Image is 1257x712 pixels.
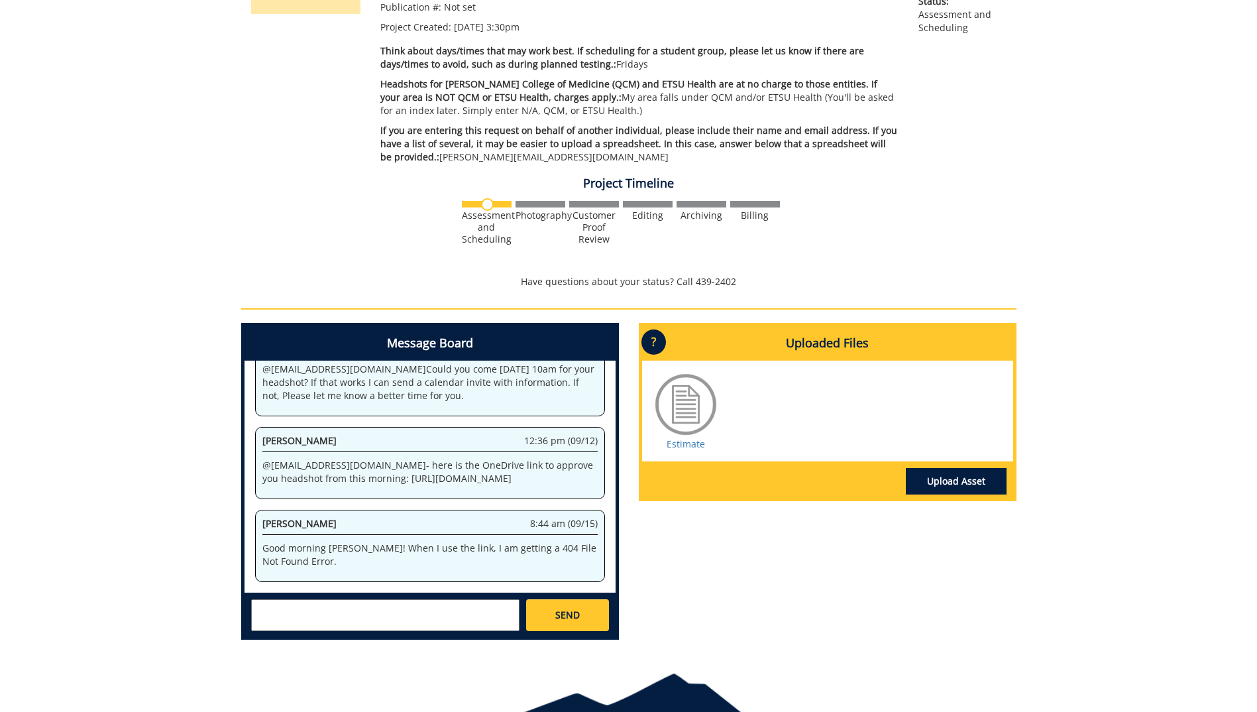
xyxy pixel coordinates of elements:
[642,326,1013,361] h4: Uploaded Files
[444,1,476,13] span: Not set
[380,78,899,117] p: My area falls under QCM and/or ETSU Health (You'll be asked for an index later. Simply enter N/A,...
[380,78,877,103] span: Headshots for [PERSON_NAME] College of Medicine (QCM) and ETSU Health are at no charge to those e...
[380,21,451,33] span: Project Created:
[462,209,512,245] div: Assessment and Scheduling
[262,542,598,568] p: Good morning [PERSON_NAME]! When I use the link, I am getting a 404 File Not Found Error.
[380,124,897,163] span: If you are entering this request on behalf of another individual, please include their name and e...
[677,209,726,221] div: Archiving
[730,209,780,221] div: Billing
[454,21,519,33] span: [DATE] 3:30pm
[251,599,519,631] textarea: messageToSend
[667,438,705,450] a: Estimate
[380,44,899,71] p: Fridays
[262,459,598,485] p: @ [EMAIL_ADDRESS][DOMAIN_NAME] - here is the OneDrive link to approve you headshot from this morn...
[380,124,899,164] p: [PERSON_NAME] [EMAIL_ADDRESS][DOMAIN_NAME]
[526,599,608,631] a: SEND
[262,363,598,402] p: @ [EMAIL_ADDRESS][DOMAIN_NAME] Could you come [DATE] 10am for your headshot? If that works I can ...
[241,177,1016,190] h4: Project Timeline
[906,468,1007,495] a: Upload Asset
[262,517,337,530] span: [PERSON_NAME]
[569,209,619,245] div: Customer Proof Review
[530,517,598,530] span: 8:44 am (09/15)
[481,198,494,211] img: no
[516,209,565,221] div: Photography
[262,434,337,447] span: [PERSON_NAME]
[623,209,673,221] div: Editing
[380,44,864,70] span: Think about days/times that may work best. If scheduling for a student group, please let us know ...
[641,329,666,355] p: ?
[524,434,598,447] span: 12:36 pm (09/12)
[555,609,580,622] span: SEND
[245,326,616,361] h4: Message Board
[380,1,441,13] span: Publication #:
[241,275,1016,288] p: Have questions about your status? Call 439-2402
